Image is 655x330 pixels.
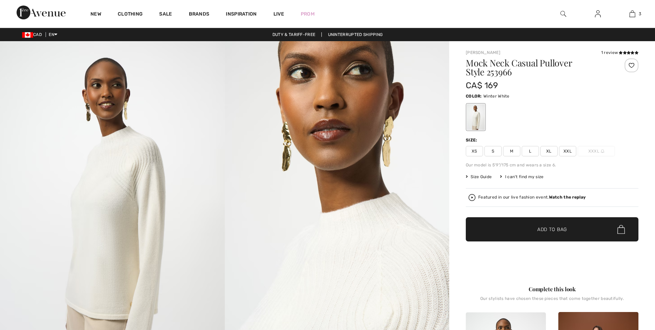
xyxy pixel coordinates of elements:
span: CAD [22,32,45,37]
a: Clothing [118,11,143,18]
span: Color: [466,94,482,99]
span: XXL [559,146,576,156]
span: Add to Bag [537,226,567,233]
a: New [90,11,101,18]
span: Winter White [483,94,510,99]
img: Bag.svg [617,225,625,234]
img: Watch the replay [469,194,475,201]
span: XXXL [578,146,615,156]
div: Our model is 5'9"/175 cm and wears a size 6. [466,162,638,168]
span: L [522,146,539,156]
div: Size: [466,137,479,143]
div: Featured in our live fashion event. [478,195,586,200]
span: Inspiration [226,11,257,18]
img: My Info [595,10,601,18]
a: Brands [189,11,210,18]
div: Complete this look [466,285,638,293]
a: Prom [301,10,315,18]
span: CA$ 169 [466,81,498,90]
span: XS [466,146,483,156]
h1: Mock Neck Casual Pullover Style 253966 [466,58,610,76]
span: 3 [639,11,641,17]
a: Sale [159,11,172,18]
img: My Bag [629,10,635,18]
strong: Watch the replay [549,195,586,200]
a: Sign In [589,10,606,18]
a: Live [273,10,284,18]
span: Size Guide [466,174,492,180]
span: M [503,146,520,156]
img: 1ère Avenue [17,6,66,19]
span: EN [49,32,57,37]
a: 3 [615,10,649,18]
div: I can't find my size [500,174,543,180]
img: ring-m.svg [601,149,604,153]
button: Add to Bag [466,217,638,241]
div: Winter White [467,104,485,130]
div: Our stylists have chosen these pieces that come together beautifully. [466,296,638,306]
span: XL [540,146,558,156]
img: search the website [560,10,566,18]
a: [PERSON_NAME] [466,50,500,55]
img: Canadian Dollar [22,32,33,38]
span: S [484,146,502,156]
div: 1 review [601,49,638,56]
